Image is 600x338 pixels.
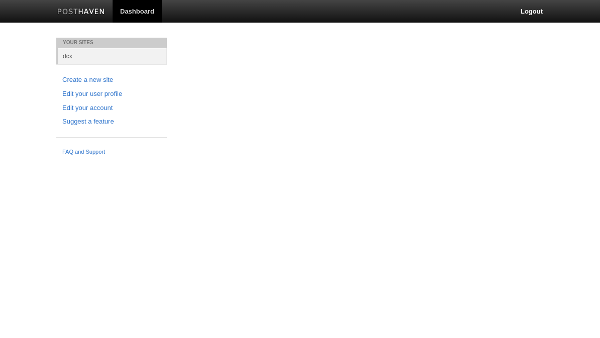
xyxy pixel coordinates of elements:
[57,9,105,16] img: Posthaven-bar
[62,89,161,99] a: Edit your user profile
[62,75,161,85] a: Create a new site
[62,148,161,157] a: FAQ and Support
[62,117,161,127] a: Suggest a feature
[62,103,161,114] a: Edit your account
[58,48,167,64] a: dcx
[56,38,167,48] li: Your Sites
